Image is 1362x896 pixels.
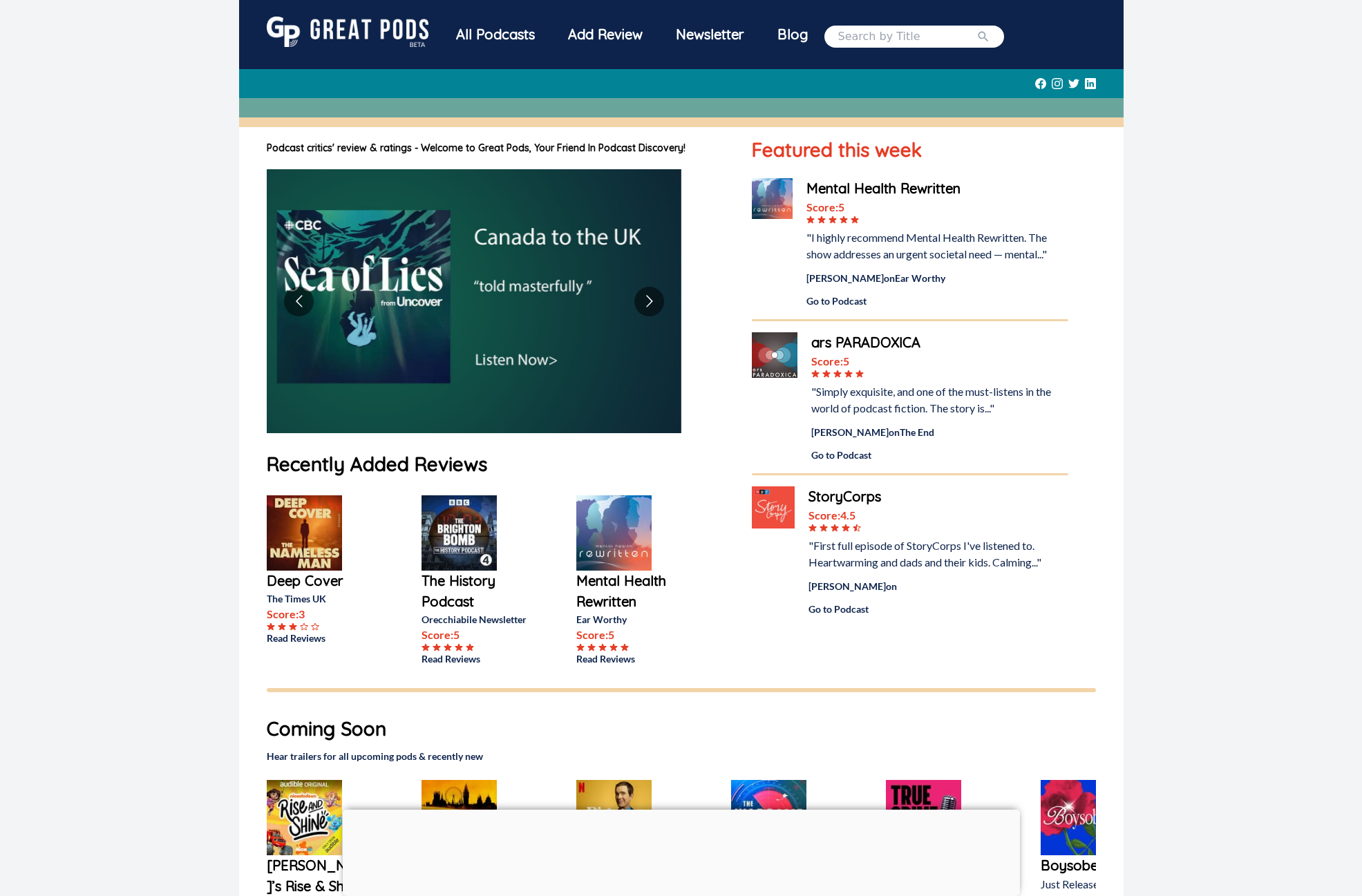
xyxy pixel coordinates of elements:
img: Mental Health Rewritten [752,178,793,219]
button: Go to previous slide [284,287,314,316]
h1: Podcast critics' review & ratings - Welcome to Great Pods, Your Friend In Podcast Discovery! [267,141,725,155]
a: Boysober [1041,855,1151,876]
iframe: Advertisement [343,810,1020,893]
div: [PERSON_NAME] on Ear Worthy [806,271,1068,285]
h2: Hear trailers for all upcoming pods & recently new [267,749,1096,763]
a: All Podcasts [439,17,551,56]
img: The History Podcast [422,495,497,571]
div: Score: 5 [811,353,1068,370]
a: StoryCorps [808,486,1068,507]
img: GreatPods [267,17,428,47]
div: [PERSON_NAME] on [808,579,1068,593]
a: Go to Podcast [808,602,1068,616]
div: Score: 4.5 [808,507,1068,524]
div: All Podcasts [439,17,551,53]
img: The Big Pitch with Jimmy Carr [576,780,652,855]
img: Deep Cover [267,495,342,571]
input: Search by Title [838,28,976,45]
div: Score: 5 [806,199,1068,216]
img: StoryCorps [752,486,794,528]
img: The Wargame [731,780,806,855]
a: ars PARADOXICA [811,332,1068,353]
div: "Simply exquisite, and one of the must-listens in the world of podcast fiction. The story is..." [811,383,1068,417]
h1: Coming Soon [267,714,1096,743]
a: Add Review [551,17,659,53]
p: Score: 3 [267,606,377,622]
a: Read Reviews [267,631,377,645]
img: True Crime Tonight [886,780,961,855]
p: Orecchiabile Newsletter [422,612,532,627]
a: Newsletter [659,17,761,56]
a: Blog [761,17,824,53]
a: The History Podcast [422,571,532,612]
p: Just Released [1041,876,1151,893]
a: Read Reviews [576,651,687,666]
p: The Times UK [267,591,377,606]
a: Deep Cover [267,571,377,591]
a: Go to Podcast [806,294,1068,308]
div: [PERSON_NAME] on The End [811,425,1068,439]
a: Read Reviews [422,651,532,666]
h1: Recently Added Reviews [267,450,725,479]
img: image [267,169,681,433]
p: Score: 5 [422,627,532,643]
a: Mental Health Rewritten [806,178,1068,199]
a: Go to Podcast [811,448,1068,462]
img: Nick Jr’s Rise & Shine [267,780,342,855]
img: Boysober [1041,780,1116,855]
div: Newsletter [659,17,761,53]
button: Go to next slide [634,287,664,316]
div: "I highly recommend Mental Health Rewritten. The show addresses an urgent societal need — mental..." [806,229,1068,263]
img: ars PARADOXICA [752,332,797,378]
p: Ear Worthy [576,612,687,627]
div: "First full episode of StoryCorps I've listened to. Heartwarming and dads and their kids. Calming... [808,537,1068,571]
h1: Featured this week [752,135,1068,164]
img: UK True Crime Podcast [422,780,497,855]
p: Score: 5 [576,627,687,643]
a: Mental Health Rewritten [576,571,687,612]
img: Mental Health Rewritten [576,495,652,571]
